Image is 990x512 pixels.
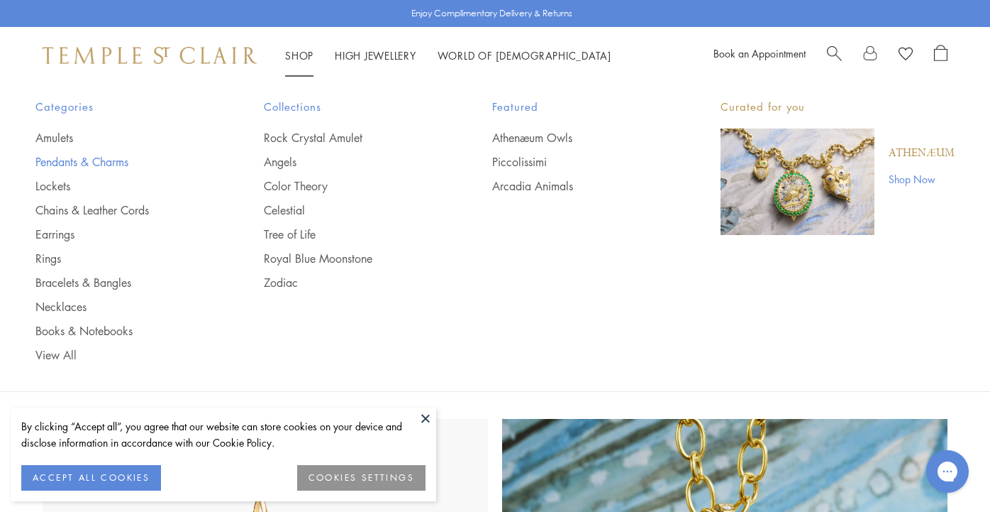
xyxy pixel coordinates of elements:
button: COOKIES SETTINGS [297,465,426,491]
a: Search [827,45,842,66]
a: Earrings [35,227,207,242]
span: Categories [35,98,207,116]
img: Temple St. Clair [43,47,257,64]
a: View All [35,347,207,363]
a: Pendants & Charms [35,154,207,170]
nav: Main navigation [285,47,611,65]
a: Lockets [35,178,207,194]
a: Piccolissimi [492,154,664,170]
a: Athenæum [889,146,955,161]
a: View Wishlist [899,45,913,66]
a: Chains & Leather Cords [35,202,207,218]
span: Collections [264,98,435,116]
div: By clicking “Accept all”, you agree that our website can store cookies on your device and disclos... [21,418,426,451]
span: Featured [492,98,664,116]
a: Celestial [264,202,435,218]
a: Zodiac [264,275,435,290]
a: Rock Crystal Amulet [264,130,435,146]
a: Open Shopping Bag [934,45,947,66]
a: Arcadia Animals [492,178,664,194]
a: Athenæum Owls [492,130,664,146]
a: Shop Now [889,171,955,187]
a: Books & Notebooks [35,323,207,339]
a: Angels [264,154,435,170]
a: Rings [35,251,207,266]
iframe: Gorgias live chat messenger [919,445,976,498]
p: Curated for you [721,98,955,116]
a: ShopShop [285,48,313,62]
p: Enjoy Complimentary Delivery & Returns [411,6,572,21]
a: Amulets [35,130,207,146]
a: High JewelleryHigh Jewellery [335,48,416,62]
a: Royal Blue Moonstone [264,251,435,266]
a: Necklaces [35,299,207,315]
a: Bracelets & Bangles [35,275,207,290]
a: Tree of Life [264,227,435,242]
a: World of [DEMOGRAPHIC_DATA]World of [DEMOGRAPHIC_DATA] [438,48,611,62]
a: Color Theory [264,178,435,194]
a: Book an Appointment [713,46,806,60]
button: ACCEPT ALL COOKIES [21,465,161,491]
